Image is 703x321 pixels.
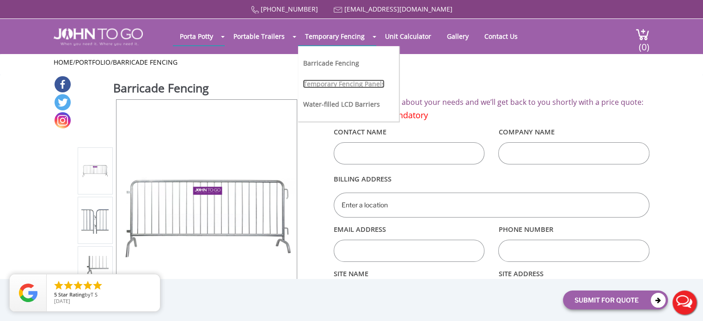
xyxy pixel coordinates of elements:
[92,280,103,291] li: 
[116,160,297,280] img: Product
[81,206,109,234] img: Product
[261,5,318,13] a: [PHONE_NUMBER]
[54,58,73,67] a: Home
[81,162,109,180] img: Product
[344,5,452,13] a: [EMAIL_ADDRESS][DOMAIN_NAME]
[334,98,649,107] h2: Please tell us more about your needs and we’ll get back to you shortly with a price quote:
[82,280,93,291] li: 
[226,27,292,45] a: Portable Trailers
[173,27,220,45] a: Porta Potty
[334,193,649,218] input: Enter a location
[55,94,71,110] a: Twitter
[563,291,668,309] button: Submit For Quote
[334,111,649,120] h4: All Fields are mandatory
[58,291,85,298] span: Star Rating
[638,33,649,53] span: (0)
[334,168,649,190] label: Billing Address
[498,266,649,281] label: Site Address
[75,58,110,67] a: Portfolio
[440,27,476,45] a: Gallery
[334,222,485,237] label: Email Address
[477,27,525,45] a: Contact Us
[55,112,71,128] a: Instagram
[81,256,109,283] img: Product
[498,124,649,140] label: Company Name
[54,297,70,304] span: [DATE]
[666,284,703,321] button: Live Chat
[55,76,71,92] a: Facebook
[378,27,438,45] a: Unit Calculator
[91,291,98,298] span: T S
[54,28,143,46] img: JOHN to go
[334,124,485,140] label: Contact Name
[251,6,259,14] img: Call
[54,292,153,298] span: by
[334,7,342,13] img: Mail
[54,58,649,67] ul: / /
[73,280,84,291] li: 
[54,291,57,298] span: 5
[636,28,649,41] img: cart a
[113,58,177,67] a: Barricade Fencing
[63,280,74,291] li: 
[298,27,372,45] a: Temporary Fencing
[498,222,649,237] label: Phone Number
[19,284,37,302] img: Review Rating
[113,80,298,98] h1: Barricade Fencing
[53,280,64,291] li: 
[334,266,485,281] label: Site Name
